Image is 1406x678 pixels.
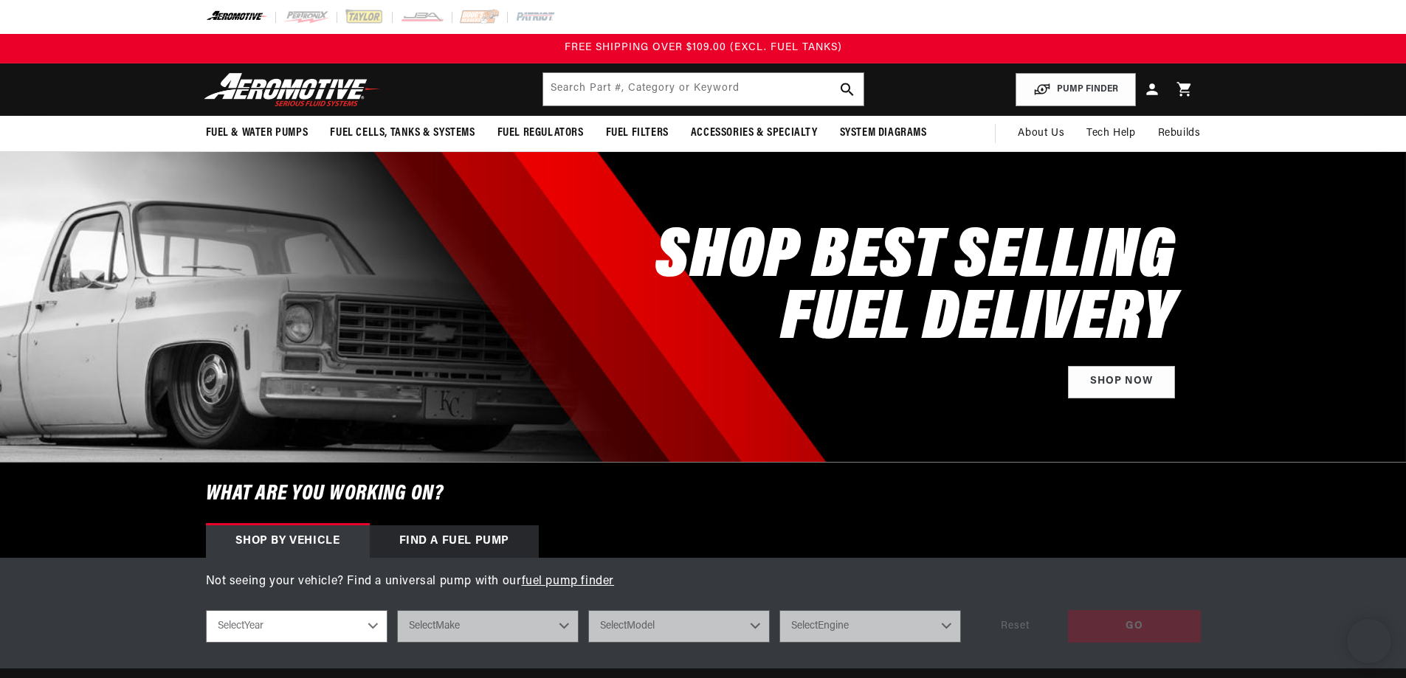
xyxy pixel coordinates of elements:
[1086,125,1135,142] span: Tech Help
[565,42,842,53] span: FREE SHIPPING OVER $109.00 (EXCL. FUEL TANKS)
[206,573,1201,592] p: Not seeing your vehicle? Find a universal pump with our
[543,73,864,105] input: Search by Part Number, Category or Keyword
[497,125,584,141] span: Fuel Regulators
[595,116,680,151] summary: Fuel Filters
[1147,116,1212,151] summary: Rebuilds
[522,575,615,587] a: fuel pump finder
[1158,125,1201,142] span: Rebuilds
[1018,128,1064,139] span: About Us
[779,610,961,643] select: Engine
[606,125,669,141] span: Fuel Filters
[486,116,595,151] summary: Fuel Regulators
[200,72,385,107] img: Aeromotive
[691,125,818,141] span: Accessories & Specialty
[588,610,770,643] select: Model
[330,125,475,141] span: Fuel Cells, Tanks & Systems
[655,227,1174,351] h2: SHOP BEST SELLING FUEL DELIVERY
[169,463,1238,525] h6: What are you working on?
[206,125,309,141] span: Fuel & Water Pumps
[1007,116,1075,151] a: About Us
[680,116,829,151] summary: Accessories & Specialty
[840,125,927,141] span: System Diagrams
[370,525,540,558] div: Find a Fuel Pump
[829,116,938,151] summary: System Diagrams
[1068,366,1175,399] a: Shop Now
[397,610,579,643] select: Make
[1075,116,1146,151] summary: Tech Help
[1016,73,1136,106] button: PUMP FINDER
[319,116,486,151] summary: Fuel Cells, Tanks & Systems
[831,73,864,105] button: search button
[206,610,387,643] select: Year
[206,525,370,558] div: Shop by vehicle
[195,116,320,151] summary: Fuel & Water Pumps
